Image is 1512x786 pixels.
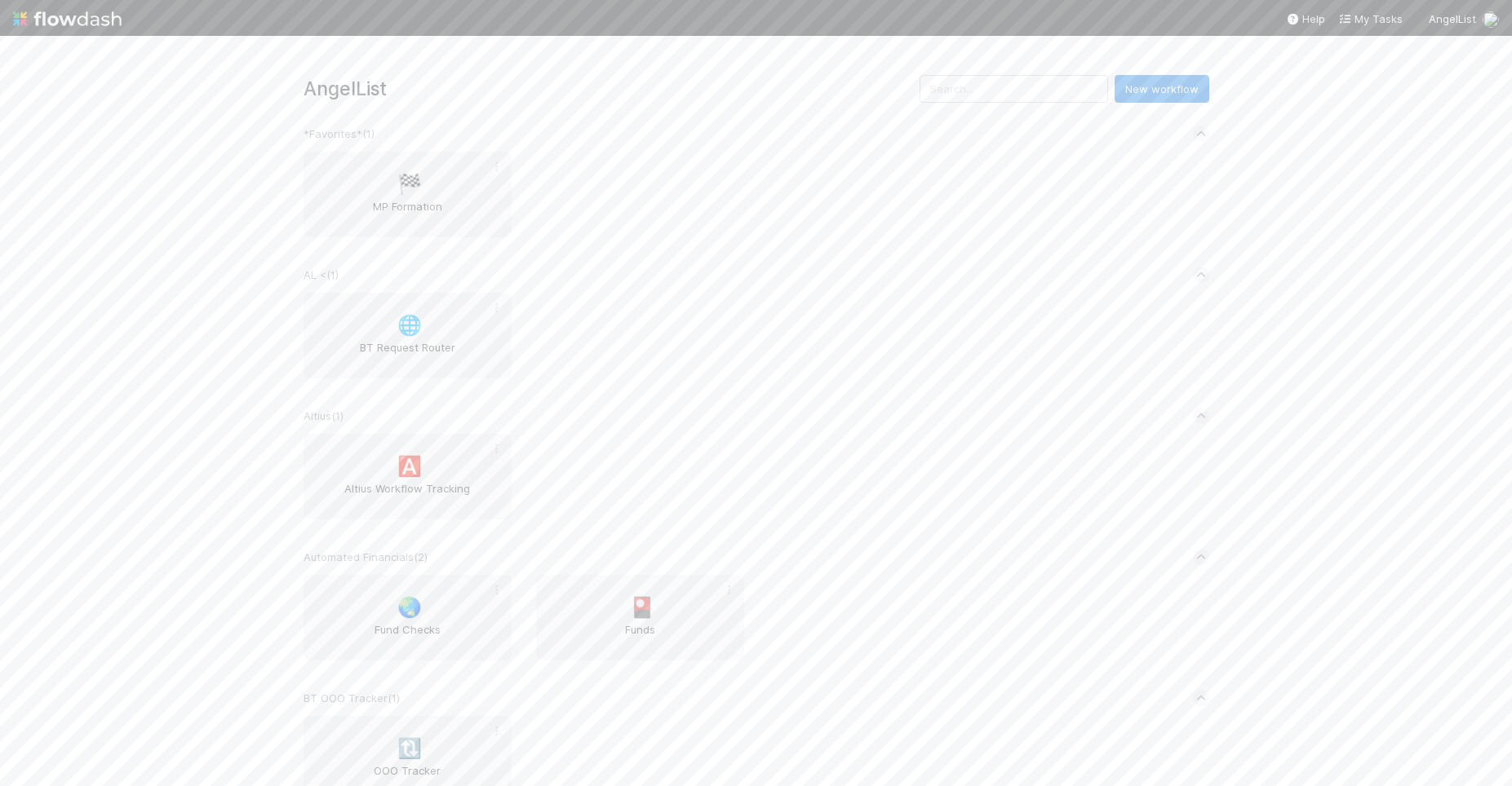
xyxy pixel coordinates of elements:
span: AL < ( 1 ) [304,268,339,281]
a: 🎴Funds [536,575,744,660]
input: Search... [920,75,1108,103]
a: 🌐BT Request Router [304,293,512,378]
span: *Favorites* ( 1 ) [304,127,375,140]
span: 🏁 [397,174,422,195]
span: Altius ( 1 ) [304,409,344,422]
span: Fund Checks [310,621,505,654]
span: MP Formation [310,198,505,231]
span: 🅰️ [397,456,422,477]
span: 🎴 [630,597,654,618]
span: 🔃 [397,738,422,759]
div: Help [1286,11,1325,27]
h3: AngelList [304,77,920,99]
span: AngelList [1429,12,1476,25]
img: avatar_1d14498f-6309-4f08-8780-588779e5ce37.png [1483,11,1499,28]
span: 🌏 [397,597,422,618]
img: logo-inverted-e16ddd16eac7371096b0.svg [13,5,122,33]
a: 🏁MP Formation [304,152,512,237]
span: Automated Financials ( 2 ) [304,550,428,563]
span: BT Request Router [310,339,505,372]
span: Funds [543,621,738,654]
span: 🌐 [397,315,422,336]
button: New workflow [1115,75,1209,103]
a: 🅰️Altius Workflow Tracking [304,434,512,519]
span: Altius Workflow Tracking [310,480,505,513]
span: BT OOO Tracker ( 1 ) [304,691,400,704]
span: My Tasks [1338,12,1403,25]
a: My Tasks [1338,11,1403,27]
a: 🌏Fund Checks [304,575,512,660]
